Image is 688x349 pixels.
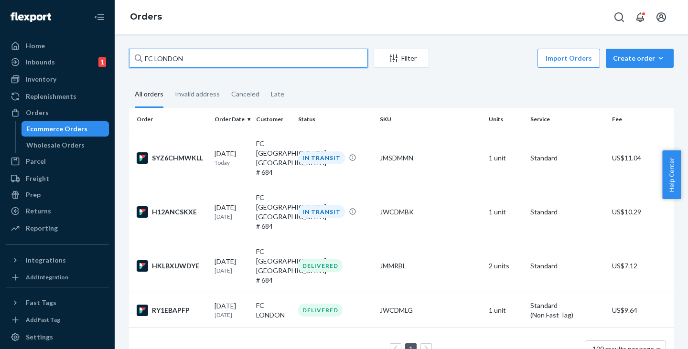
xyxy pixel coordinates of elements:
div: Reporting [26,223,58,233]
th: Order Date [211,108,252,131]
td: FC [GEOGRAPHIC_DATA], [GEOGRAPHIC_DATA] # 684 [252,185,294,239]
img: Flexport logo [11,12,51,22]
div: DELIVERED [298,304,343,317]
button: Fast Tags [6,295,109,310]
p: Standard [530,207,604,217]
th: Fee [608,108,674,131]
a: Add Fast Tag [6,314,109,326]
th: Status [294,108,376,131]
div: Invalid address [175,82,220,106]
button: Filter [374,49,429,68]
td: US$11.04 [608,131,674,185]
a: Freight [6,171,109,186]
div: Fast Tags [26,298,56,307]
p: Standard [530,261,604,271]
div: Integrations [26,255,66,265]
div: Freight [26,174,49,183]
div: Ecommerce Orders [26,124,87,134]
a: Orders [130,11,162,22]
button: Open Search Box [610,8,629,27]
a: Returns [6,203,109,219]
a: Inventory [6,72,109,87]
div: Create order [613,53,666,63]
div: Returns [26,206,51,216]
div: IN TRANSIT [298,205,345,218]
div: Home [26,41,45,51]
div: Filter [374,53,429,63]
a: Orders [6,105,109,120]
div: [DATE] [215,149,248,167]
a: Wholesale Orders [21,137,109,153]
a: Parcel [6,154,109,169]
div: Parcel [26,157,46,166]
a: Ecommerce Orders [21,121,109,137]
div: DELIVERED [298,259,343,272]
div: [DATE] [215,257,248,275]
div: HKLBXUWDYE [137,260,207,272]
div: Late [271,82,284,106]
p: [DATE] [215,311,248,319]
td: 1 unit [485,131,527,185]
div: Customer [256,115,290,123]
td: 2 units [485,239,527,293]
div: H12ANCSKXE [137,206,207,218]
td: FC [GEOGRAPHIC_DATA], [GEOGRAPHIC_DATA] # 684 [252,131,294,185]
a: Home [6,38,109,53]
a: Add Integration [6,272,109,283]
div: All orders [135,82,163,108]
a: Reporting [6,221,109,236]
p: Standard [530,153,604,163]
ol: breadcrumbs [122,3,170,31]
a: Prep [6,187,109,202]
td: 1 unit [485,293,527,328]
div: SYZ6CHMWKLL [137,152,207,164]
td: US$9.64 [608,293,674,328]
a: Settings [6,329,109,345]
button: Open notifications [631,8,650,27]
div: JMSDMMN [380,153,481,163]
div: Wholesale Orders [26,140,85,150]
a: Inbounds1 [6,54,109,70]
p: [DATE] [215,212,248,221]
div: JWCDMLG [380,306,481,315]
div: Inventory [26,74,56,84]
div: Add Integration [26,273,68,281]
td: FC LONDON [252,293,294,328]
p: Today [215,159,248,167]
input: Search orders [129,49,368,68]
div: Add Fast Tag [26,316,60,324]
div: Settings [26,332,53,342]
div: JWCDMBK [380,207,481,217]
button: Create order [606,49,674,68]
td: US$10.29 [608,185,674,239]
a: Replenishments [6,89,109,104]
div: Canceled [231,82,259,106]
button: Integrations [6,253,109,268]
td: FC [GEOGRAPHIC_DATA], [GEOGRAPHIC_DATA] # 684 [252,239,294,293]
th: Order [129,108,211,131]
div: RY1EBAPFP [137,305,207,316]
th: SKU [376,108,485,131]
div: IN TRANSIT [298,151,345,164]
p: [DATE] [215,266,248,275]
button: Open account menu [652,8,671,27]
div: (Non Fast Tag) [530,310,604,320]
td: 1 unit [485,185,527,239]
button: Help Center [662,150,681,199]
div: [DATE] [215,203,248,221]
button: Import Orders [537,49,600,68]
th: Service [527,108,608,131]
div: JMMRBL [380,261,481,271]
div: Inbounds [26,57,55,67]
td: US$7.12 [608,239,674,293]
div: Orders [26,108,49,117]
button: Close Navigation [90,8,109,27]
div: Replenishments [26,92,76,101]
th: Units [485,108,527,131]
div: 1 [98,57,106,67]
p: Standard [530,301,604,310]
div: Prep [26,190,41,200]
div: [DATE] [215,301,248,319]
